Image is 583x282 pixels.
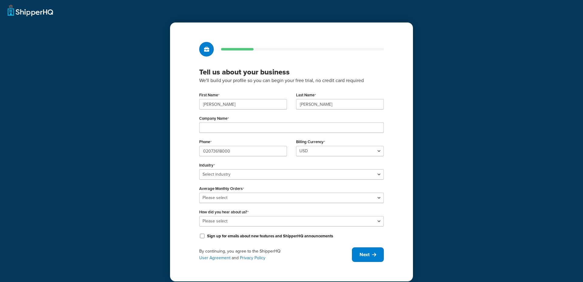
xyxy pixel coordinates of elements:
label: Last Name [296,93,316,98]
span: Next [360,251,370,258]
button: Next [352,247,384,262]
a: User Agreement [199,255,230,261]
label: Company Name [199,116,229,121]
p: We'll build your profile so you can begin your free trial, no credit card required [199,77,384,84]
label: Average Monthly Orders [199,186,244,191]
div: By continuing, you agree to the ShipperHQ and [199,248,352,261]
label: Billing Currency [296,139,325,144]
a: Privacy Policy [240,255,265,261]
label: Phone [199,139,212,144]
label: Industry [199,163,215,168]
label: First Name [199,93,220,98]
label: Sign up for emails about new features and ShipperHQ announcements [207,233,333,239]
h3: Tell us about your business [199,67,384,77]
label: How did you hear about us? [199,210,249,215]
